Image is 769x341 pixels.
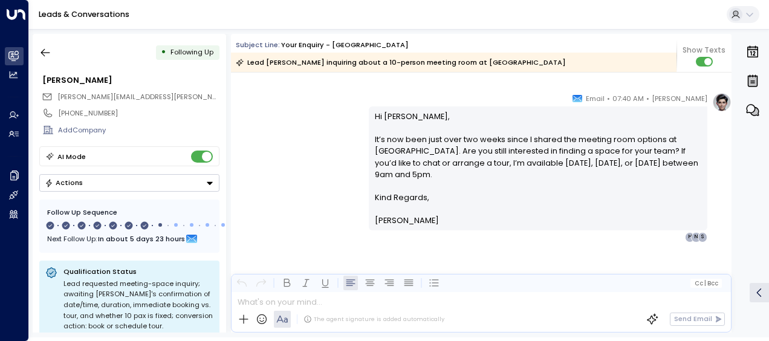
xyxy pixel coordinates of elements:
[375,111,702,192] p: Hi [PERSON_NAME], It’s now been just over two weeks since I shared the meeting room options at [G...
[57,151,86,163] div: AI Mode
[375,192,429,203] span: Kind Regards,
[695,280,718,287] span: Cc Bcc
[58,125,219,135] div: AddCompany
[586,93,605,105] span: Email
[47,207,212,218] div: Follow Up Sequence
[691,232,701,242] div: N
[39,174,219,192] button: Actions
[161,44,166,61] div: •
[646,93,649,105] span: •
[57,92,219,102] span: sarah.waite@getfurther.org.uk
[303,315,444,323] div: The agent signature is added automatically
[704,280,706,287] span: |
[712,93,732,112] img: profile-logo.png
[235,276,249,290] button: Undo
[236,56,566,68] div: Lead [PERSON_NAME] inquiring about a 10-person meeting room at [GEOGRAPHIC_DATA]
[39,9,129,19] a: Leads & Conversations
[63,279,213,332] div: Lead requested meeting-space inquiry; awaiting [PERSON_NAME]'s confirmation of date/time, duratio...
[42,74,219,86] div: [PERSON_NAME]
[98,232,185,245] span: In about 5 days 23 hours
[57,92,287,102] span: [PERSON_NAME][EMAIL_ADDRESS][PERSON_NAME][DOMAIN_NAME]
[47,232,212,245] div: Next Follow Up:
[612,93,644,105] span: 07:40 AM
[607,93,610,105] span: •
[63,267,213,276] p: Qualification Status
[281,40,409,50] div: Your enquiry - [GEOGRAPHIC_DATA]
[652,93,707,105] span: [PERSON_NAME]
[254,276,268,290] button: Redo
[45,178,83,187] div: Actions
[58,108,219,119] div: [PHONE_NUMBER]
[170,47,213,57] span: Following Up
[698,232,707,242] div: S
[683,45,725,56] span: Show Texts
[685,232,695,242] div: H
[690,279,722,288] button: Cc|Bcc
[39,174,219,192] div: Button group with a nested menu
[236,40,280,50] span: Subject Line:
[375,215,439,226] span: [PERSON_NAME]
